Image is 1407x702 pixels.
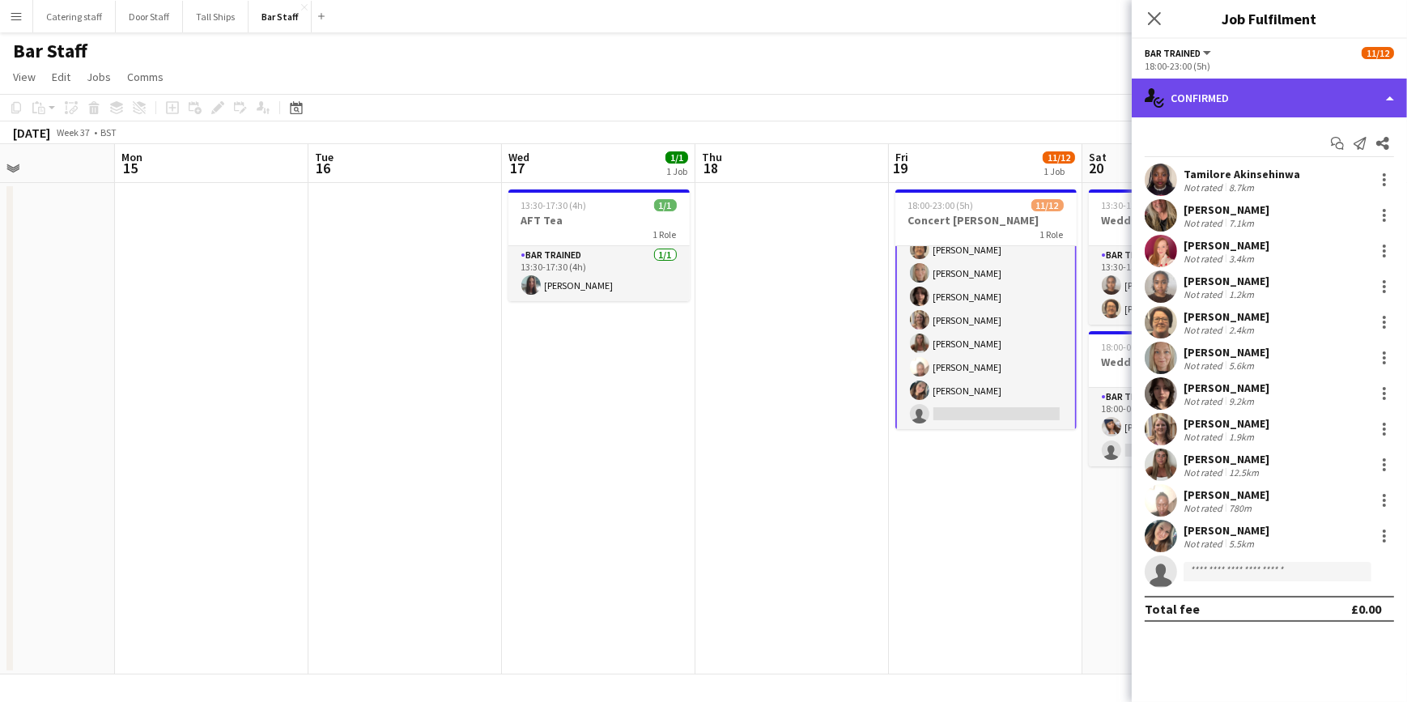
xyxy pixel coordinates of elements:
span: Week 37 [53,126,94,138]
div: [PERSON_NAME] [1184,523,1269,538]
span: 18 [699,159,722,177]
span: Jobs [87,70,111,84]
div: Not rated [1184,288,1226,300]
div: [PERSON_NAME] [1184,309,1269,324]
app-card-role: [PERSON_NAME][PERSON_NAME][PERSON_NAME][PERSON_NAME][PERSON_NAME][PERSON_NAME][PERSON_NAME][PERSO... [895,115,1077,432]
app-job-card: 18:00-23:00 (5h)11/12Concert [PERSON_NAME]1 Role[PERSON_NAME][PERSON_NAME][PERSON_NAME][PERSON_NA... [895,189,1077,429]
div: [PERSON_NAME] [1184,487,1269,502]
span: 20 [1086,159,1107,177]
a: Comms [121,66,170,87]
div: [PERSON_NAME] [1184,238,1269,253]
div: Not rated [1184,360,1226,372]
div: Not rated [1184,431,1226,443]
div: [DATE] [13,125,50,141]
app-job-card: 13:30-17:30 (4h)1/1AFT Tea1 RoleBar trained1/113:30-17:30 (4h)[PERSON_NAME] [508,189,690,301]
span: View [13,70,36,84]
div: Tamilore Akinsehinwa [1184,167,1300,181]
div: Total fee [1145,601,1200,617]
span: Mon [121,150,142,164]
div: [PERSON_NAME] [1184,416,1269,431]
button: Catering staff [33,1,116,32]
div: Not rated [1184,217,1226,229]
div: 2.4km [1226,324,1257,336]
span: Thu [702,150,722,164]
div: Not rated [1184,253,1226,265]
div: 1 Job [666,165,687,177]
a: Edit [45,66,77,87]
app-card-role: Bar trained1/218:00-00:30 (6h30m)[PERSON_NAME] [1089,388,1270,466]
span: 18:00-00:30 (6h30m) (Sun) [1102,341,1210,353]
app-job-card: 13:30-18:30 (5h)2/2Wedding Package1 RoleBar trained2/213:30-18:30 (5h)[PERSON_NAME][PERSON_NAME] [1089,189,1270,325]
div: [PERSON_NAME] [1184,202,1269,217]
div: Confirmed [1132,79,1407,117]
span: 13:30-18:30 (5h) [1102,199,1167,211]
span: 1 Role [653,228,677,240]
div: 1.2km [1226,288,1257,300]
div: 18:00-23:00 (5h) [1145,60,1394,72]
span: Bar trained [1145,47,1201,59]
span: Edit [52,70,70,84]
app-card-role: Bar trained1/113:30-17:30 (4h)[PERSON_NAME] [508,246,690,301]
div: 9.2km [1226,395,1257,407]
h3: AFT Tea [508,213,690,228]
div: Not rated [1184,538,1226,550]
h3: Concert [PERSON_NAME] [895,213,1077,228]
div: [PERSON_NAME] [1184,452,1269,466]
span: 1/1 [665,151,688,164]
div: Not rated [1184,395,1226,407]
div: 7.1km [1226,217,1257,229]
span: 11/12 [1043,151,1075,164]
div: 3.4km [1226,253,1257,265]
span: 17 [506,159,529,177]
h3: Wedding Package [1089,213,1270,228]
a: Jobs [80,66,117,87]
span: 16 [312,159,334,177]
div: 12.5km [1226,466,1262,479]
app-card-role: Bar trained2/213:30-18:30 (5h)[PERSON_NAME][PERSON_NAME] [1089,246,1270,325]
button: Tall Ships [183,1,249,32]
div: 1.9km [1226,431,1257,443]
div: 5.5km [1226,538,1257,550]
div: Not rated [1184,181,1226,194]
a: View [6,66,42,87]
div: Not rated [1184,466,1226,479]
span: Tue [315,150,334,164]
span: 11/12 [1031,199,1064,211]
span: 13:30-17:30 (4h) [521,199,587,211]
span: 1/1 [654,199,677,211]
div: 780m [1226,502,1255,514]
div: Not rated [1184,502,1226,514]
div: [PERSON_NAME] [1184,274,1269,288]
div: [PERSON_NAME] [1184,345,1269,360]
div: [PERSON_NAME] [1184,381,1269,395]
div: £0.00 [1351,601,1381,617]
app-job-card: 18:00-00:30 (6h30m) (Sun)1/2Wedding Package1 RoleBar trained1/218:00-00:30 (6h30m)[PERSON_NAME] [1089,331,1270,466]
div: 5.6km [1226,360,1257,372]
button: Door Staff [116,1,183,32]
div: Not rated [1184,324,1226,336]
h1: Bar Staff [13,39,87,63]
div: 1 Job [1044,165,1074,177]
span: 11/12 [1362,47,1394,59]
span: 19 [893,159,908,177]
span: 15 [119,159,142,177]
button: Bar trained [1145,47,1214,59]
button: Bar Staff [249,1,312,32]
h3: Job Fulfilment [1132,8,1407,29]
span: 18:00-23:00 (5h) [908,199,974,211]
h3: Wedding Package [1089,355,1270,369]
span: Wed [508,150,529,164]
div: 8.7km [1226,181,1257,194]
span: Sat [1089,150,1107,164]
div: BST [100,126,117,138]
span: Fri [895,150,908,164]
span: 1 Role [1040,228,1064,240]
span: Comms [127,70,164,84]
